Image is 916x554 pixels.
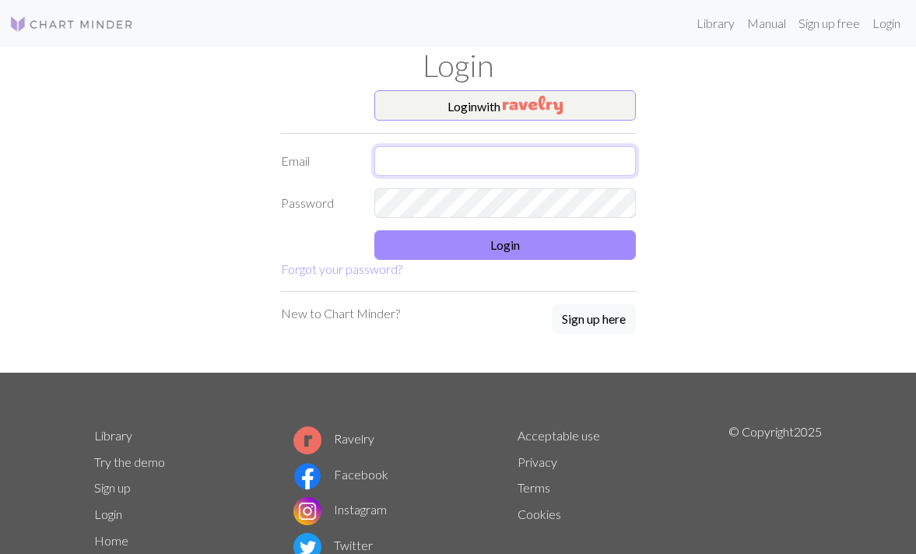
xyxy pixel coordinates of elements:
a: Sign up free [792,8,866,39]
a: Sign up [94,480,131,495]
img: Ravelry logo [293,426,321,454]
button: Sign up here [552,304,636,334]
a: Sign up here [552,304,636,335]
button: Login [374,230,636,260]
a: Home [94,533,128,548]
a: Ravelry [293,431,374,446]
a: Instagram [293,502,387,517]
a: Cookies [518,507,561,521]
label: Email [272,146,365,176]
img: Facebook logo [293,462,321,490]
img: Logo [9,15,134,33]
label: Password [272,188,365,218]
img: Ravelry [503,96,563,114]
p: New to Chart Minder? [281,304,400,323]
a: Facebook [293,467,388,482]
a: Login [866,8,907,39]
a: Library [690,8,741,39]
button: Loginwith [374,90,636,121]
a: Acceptable use [518,428,600,443]
a: Forgot your password? [281,261,402,276]
a: Terms [518,480,550,495]
a: Twitter [293,538,373,552]
a: Login [94,507,122,521]
a: Manual [741,8,792,39]
h1: Login [85,47,832,84]
a: Try the demo [94,454,165,469]
a: Privacy [518,454,557,469]
img: Instagram logo [293,497,321,525]
a: Library [94,428,132,443]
